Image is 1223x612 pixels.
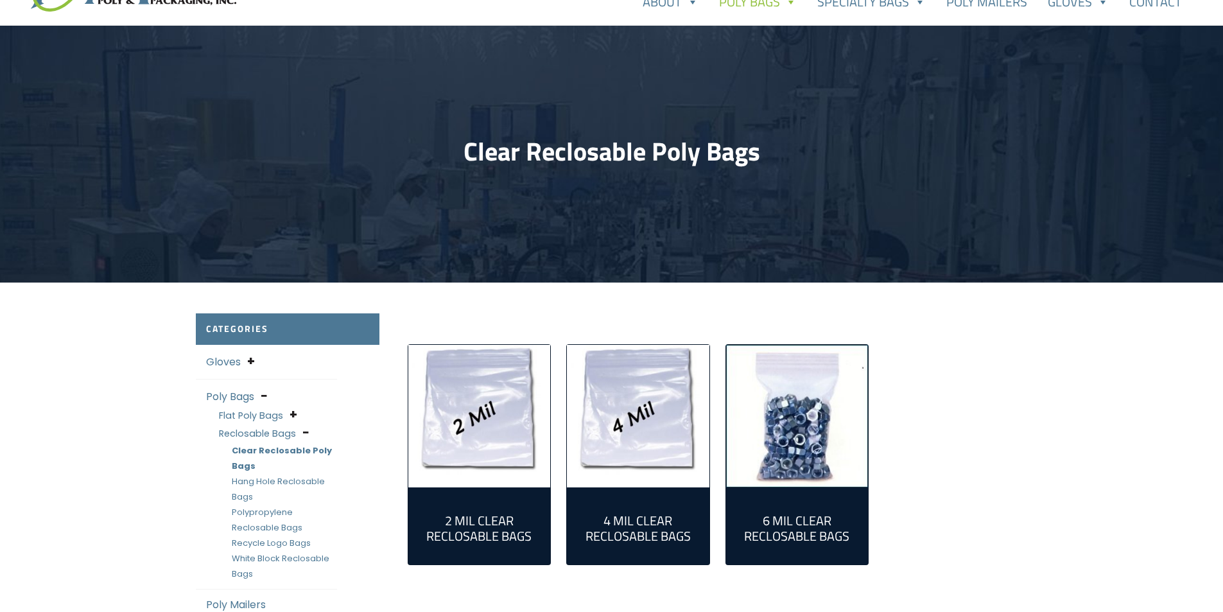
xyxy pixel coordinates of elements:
[219,427,296,440] a: Reclosable Bags
[567,345,709,487] img: 4 Mil Clear Reclosable Bags
[196,136,1028,167] h1: Clear Reclosable Poly Bags
[219,409,283,422] a: Flat Poly Bags
[726,345,869,487] a: Visit product category 6 Mil Clear Reclosable Bags
[408,345,551,487] a: Visit product category 2 Mil Clear Reclosable Bags
[736,498,858,554] a: Visit product category 6 Mil Clear Reclosable Bags
[206,354,241,369] a: Gloves
[736,513,858,544] h2: 6 Mil Clear Reclosable Bags
[408,345,551,487] img: 2 Mil Clear Reclosable Bags
[419,498,541,554] a: Visit product category 2 Mil Clear Reclosable Bags
[206,597,266,612] a: Poly Mailers
[196,313,379,345] h2: Categories
[577,513,699,544] h2: 4 Mil Clear Reclosable Bags
[726,345,869,487] img: 6 Mil Clear Reclosable Bags
[577,498,699,554] a: Visit product category 4 Mil Clear Reclosable Bags
[232,444,332,472] a: Clear Reclosable Poly Bags
[232,475,325,503] a: Hang Hole Reclosable Bags
[232,506,302,534] a: Polypropylene Reclosable Bags
[206,389,254,404] a: Poly Bags
[419,513,541,544] h2: 2 Mil Clear Reclosable Bags
[567,345,709,487] a: Visit product category 4 Mil Clear Reclosable Bags
[232,552,329,580] a: White Block Reclosable Bags
[232,537,311,549] a: Recycle Logo Bags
